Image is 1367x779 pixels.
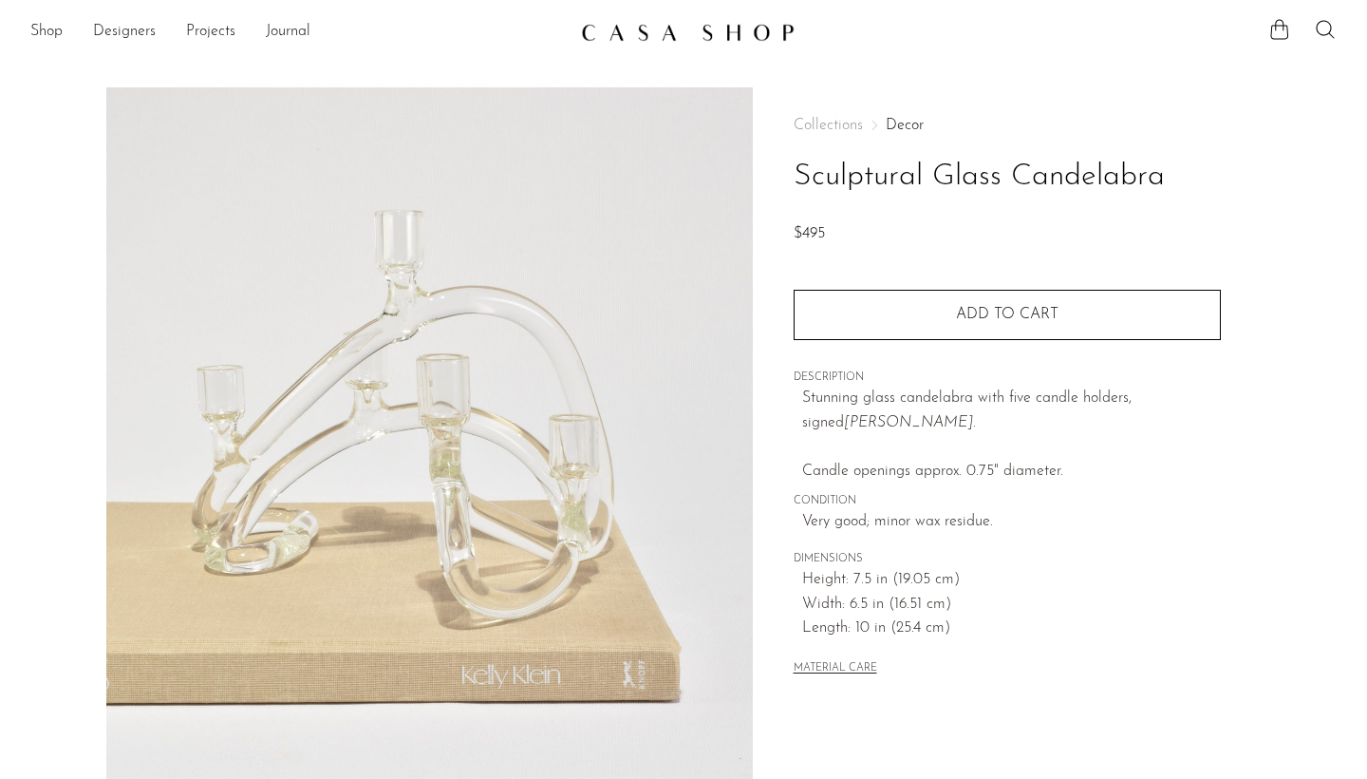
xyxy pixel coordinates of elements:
[794,118,1221,133] nav: Breadcrumbs
[802,568,1221,593] span: Height: 7.5 in (19.05 cm)
[794,226,825,241] span: $495
[30,16,566,48] ul: NEW HEADER MENU
[186,20,235,45] a: Projects
[844,415,976,430] em: [PERSON_NAME].
[30,20,63,45] a: Shop
[93,20,156,45] a: Designers
[802,617,1221,641] span: Length: 10 in (25.4 cm)
[794,662,877,676] button: MATERIAL CARE
[794,370,1221,387] span: DESCRIPTION
[794,153,1221,201] h1: Sculptural Glass Candelabra
[266,20,310,45] a: Journal
[886,118,924,133] a: Decor
[802,593,1221,617] span: Width: 6.5 in (16.51 cm)
[30,16,566,48] nav: Desktop navigation
[802,510,1221,535] span: Very good; minor wax residue.
[794,493,1221,510] span: CONDITION
[794,551,1221,568] span: DIMENSIONS
[956,307,1058,322] span: Add to cart
[794,290,1221,339] button: Add to cart
[794,118,863,133] span: Collections
[802,387,1221,484] p: Stunning glass candelabra with five candle holders, signed Candle openings approx. 0.75" diameter.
